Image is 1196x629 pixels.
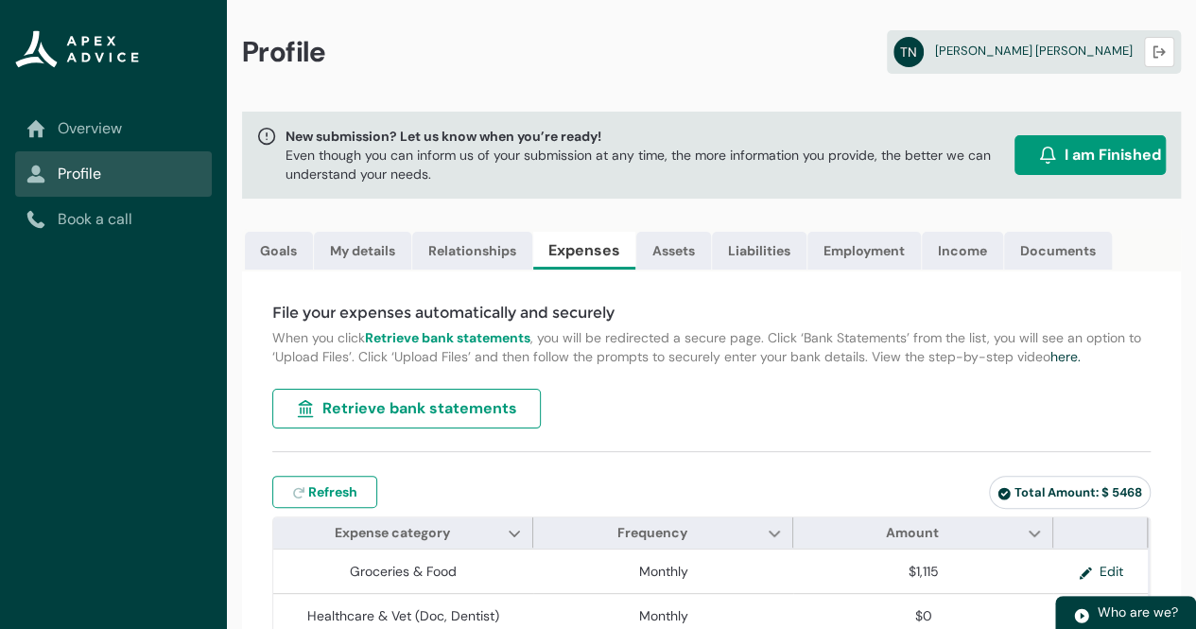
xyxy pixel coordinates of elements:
[286,146,1007,183] p: Even though you can inform us of your submission at any time, the more information you provide, t...
[1065,144,1161,166] span: I am Finished
[350,563,457,580] lightning-base-formatted-text: Groceries & Food
[296,399,315,418] img: landmark.svg
[272,476,377,508] button: Refresh
[1098,603,1178,620] span: Who are we?
[1144,37,1174,67] button: Logout
[893,37,924,67] abbr: TN
[314,232,411,270] a: My details
[1038,146,1057,165] img: alarm.svg
[639,563,688,580] lightning-base-formatted-text: Monthly
[1064,557,1138,585] button: Edit
[909,563,939,580] lightning-formatted-number: $1,115
[245,232,313,270] a: Goals
[1014,135,1166,175] button: I am Finished
[989,476,1151,509] lightning-badge: Total Amount
[26,117,200,140] a: Overview
[272,328,1151,366] p: When you click , you will be redirected a secure page. Click ‘Bank Statements’ from the list, you...
[272,302,1151,324] h4: File your expenses automatically and securely
[636,232,711,270] a: Assets
[935,43,1133,59] span: [PERSON_NAME] [PERSON_NAME]
[15,30,139,68] img: Apex Advice Group
[26,208,200,231] a: Book a call
[26,163,200,185] a: Profile
[997,484,1142,500] span: Total Amount: $ 5468
[242,34,326,70] span: Profile
[887,30,1181,74] a: TN[PERSON_NAME] [PERSON_NAME]
[308,482,357,501] span: Refresh
[1073,607,1090,624] img: play.svg
[286,127,1007,146] span: New submission? Let us know when you’re ready!
[1050,348,1081,365] a: here.
[412,232,532,270] a: Relationships
[712,232,806,270] a: Liabilities
[365,329,530,346] strong: Retrieve bank statements
[533,232,635,270] a: Expenses
[307,607,499,624] lightning-base-formatted-text: Healthcare & Vet (Doc, Dentist)
[322,397,517,420] span: Retrieve bank statements
[1004,232,1112,270] a: Documents
[922,232,1003,270] a: Income
[272,389,541,428] button: Retrieve bank statements
[639,607,688,624] lightning-base-formatted-text: Monthly
[15,106,212,242] nav: Sub page
[915,607,932,624] lightning-formatted-number: $0
[807,232,921,270] a: Employment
